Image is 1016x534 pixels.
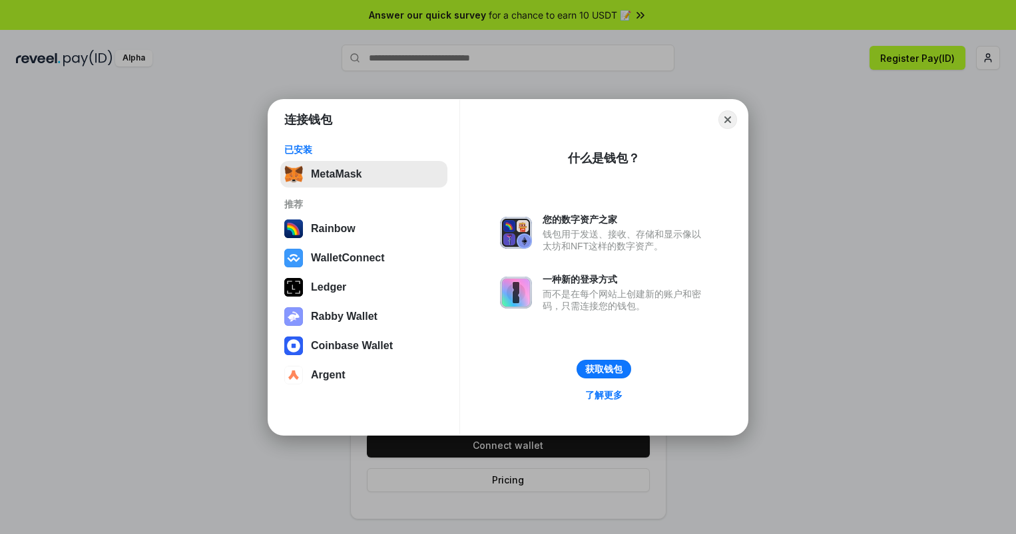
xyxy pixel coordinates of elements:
div: 推荐 [284,198,443,210]
button: Rainbow [280,215,447,242]
div: 您的数字资产之家 [543,213,708,225]
img: svg+xml,%3Csvg%20xmlns%3D%22http%3A%2F%2Fwww.w3.org%2F2000%2Fsvg%22%20fill%3D%22none%22%20viewBox... [500,277,532,309]
div: 钱包用于发送、接收、存储和显示像以太坊和NFT这样的数字资产。 [543,228,708,252]
button: Close [718,110,737,129]
button: Coinbase Wallet [280,333,447,359]
div: 什么是钱包？ [568,150,640,166]
div: Ledger [311,281,346,293]
img: svg+xml,%3Csvg%20xmlns%3D%22http%3A%2F%2Fwww.w3.org%2F2000%2Fsvg%22%20fill%3D%22none%22%20viewBox... [500,217,532,249]
h1: 连接钱包 [284,112,332,128]
div: 获取钱包 [585,363,623,375]
button: Argent [280,362,447,388]
img: svg+xml,%3Csvg%20xmlns%3D%22http%3A%2F%2Fwww.w3.org%2F2000%2Fsvg%22%20fill%3D%22none%22%20viewBox... [284,307,303,326]
img: svg+xml,%3Csvg%20width%3D%2228%22%20height%3D%2228%22%20viewBox%3D%220%200%2028%2028%22%20fill%3D... [284,336,303,355]
img: svg+xml,%3Csvg%20width%3D%22120%22%20height%3D%22120%22%20viewBox%3D%220%200%20120%20120%22%20fil... [284,219,303,238]
div: Rabby Wallet [311,311,378,323]
button: 获取钱包 [577,360,631,378]
div: Argent [311,369,346,381]
img: svg+xml,%3Csvg%20width%3D%2228%22%20height%3D%2228%22%20viewBox%3D%220%200%2028%2028%22%20fill%3D... [284,366,303,384]
img: svg+xml,%3Csvg%20width%3D%2228%22%20height%3D%2228%22%20viewBox%3D%220%200%2028%2028%22%20fill%3D... [284,249,303,267]
div: MetaMask [311,168,362,180]
img: svg+xml,%3Csvg%20xmlns%3D%22http%3A%2F%2Fwww.w3.org%2F2000%2Fsvg%22%20width%3D%2228%22%20height%3... [284,278,303,297]
button: Ledger [280,274,447,301]
div: WalletConnect [311,252,385,264]
div: 已安装 [284,144,443,156]
div: 一种新的登录方式 [543,273,708,285]
div: 了解更多 [585,389,623,401]
button: Rabby Wallet [280,303,447,330]
button: MetaMask [280,161,447,188]
img: svg+xml,%3Csvg%20fill%3D%22none%22%20height%3D%2233%22%20viewBox%3D%220%200%2035%2033%22%20width%... [284,165,303,184]
button: WalletConnect [280,245,447,271]
div: Rainbow [311,223,356,235]
div: 而不是在每个网站上创建新的账户和密码，只需连接您的钱包。 [543,288,708,312]
div: Coinbase Wallet [311,340,393,352]
a: 了解更多 [577,386,631,404]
